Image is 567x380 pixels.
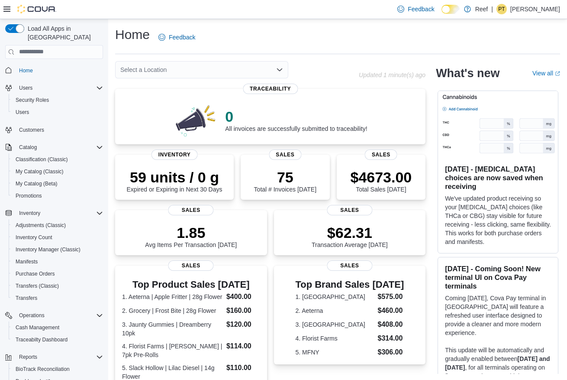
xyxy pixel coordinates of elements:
button: Reports [2,351,106,363]
button: Operations [16,310,48,321]
span: BioTrack Reconciliation [16,366,70,373]
span: Customers [19,127,44,133]
button: BioTrack Reconciliation [9,363,106,375]
a: Purchase Orders [12,269,58,279]
input: Dark Mode [441,5,460,14]
dt: 3. Jaunty Gummies | Dreamberry 10pk [122,320,223,338]
button: Open list of options [276,66,283,73]
dd: $114.00 [226,341,260,351]
a: Transfers [12,293,41,303]
span: Inventory Manager (Classic) [12,244,103,255]
button: Operations [2,309,106,322]
p: 1.85 [145,224,237,241]
span: Classification (Classic) [12,154,103,165]
span: Manifests [12,257,103,267]
span: Inventory Manager (Classic) [16,246,81,253]
button: Users [16,83,36,93]
button: Transfers (Classic) [9,280,106,292]
span: Promotions [12,191,103,201]
div: All invoices are successfully submitted to traceability! [225,108,367,132]
span: Transfers (Classic) [16,283,59,289]
p: Reef [475,4,488,14]
dd: $306.00 [378,347,404,357]
dd: $314.00 [378,333,404,344]
span: My Catalog (Beta) [12,179,103,189]
button: Purchase Orders [9,268,106,280]
button: Manifests [9,256,106,268]
button: Customers [2,123,106,136]
h3: [DATE] - Coming Soon! New terminal UI on Cova Pay terminals [445,264,551,290]
button: Catalog [2,141,106,153]
span: Reports [19,354,37,361]
span: Sales [365,149,397,160]
dd: $120.00 [226,319,260,330]
span: Reports [16,352,103,362]
button: Traceabilty Dashboard [9,334,106,346]
button: Promotions [9,190,106,202]
a: Feedback [155,29,199,46]
dt: 5. MFNY [295,348,374,357]
span: Users [16,109,29,116]
a: BioTrack Reconciliation [12,364,73,374]
span: Users [19,84,32,91]
button: Cash Management [9,322,106,334]
h1: Home [115,26,150,43]
a: Feedback [394,0,438,18]
dt: 3. [GEOGRAPHIC_DATA] [295,320,374,329]
p: $62.31 [312,224,388,241]
span: Transfers (Classic) [12,281,103,291]
dd: $110.00 [226,363,260,373]
button: Inventory [2,207,106,219]
div: Avg Items Per Transaction [DATE] [145,224,237,248]
span: Traceability [243,84,298,94]
button: Home [2,64,106,77]
span: Feedback [169,33,195,42]
button: Users [2,82,106,94]
span: Operations [19,312,45,319]
span: Sales [168,260,214,271]
dt: 4. Florist Farms | [PERSON_NAME] | 7pk Pre-Rolls [122,342,223,359]
span: Inventory Count [16,234,52,241]
span: Traceabilty Dashboard [12,335,103,345]
span: My Catalog (Classic) [16,168,64,175]
span: Transfers [16,295,37,302]
span: Cash Management [16,324,59,331]
button: Inventory [16,208,44,218]
a: Inventory Count [12,232,56,243]
span: Feedback [408,5,434,13]
div: Expired or Expiring in Next 30 Days [127,169,222,193]
span: Promotions [16,192,42,199]
a: Users [12,107,32,117]
a: Transfers (Classic) [12,281,62,291]
a: Cash Management [12,322,63,333]
img: 0 [174,103,219,137]
a: Security Roles [12,95,52,105]
a: Promotions [12,191,45,201]
button: Security Roles [9,94,106,106]
div: Total # Invoices [DATE] [254,169,316,193]
span: Transfers [12,293,103,303]
span: Adjustments (Classic) [12,220,103,231]
span: Security Roles [16,97,49,104]
a: Home [16,65,36,76]
a: Inventory Manager (Classic) [12,244,84,255]
span: Sales [327,260,372,271]
dt: 2. Grocery | Frost Bite | 28g Flower [122,306,223,315]
dd: $460.00 [378,305,404,316]
p: 59 units / 0 g [127,169,222,186]
span: Inventory Count [12,232,103,243]
a: My Catalog (Classic) [12,166,67,177]
span: PT [498,4,505,14]
button: Inventory Count [9,231,106,244]
dt: 1. Aeterna | Apple Fritter | 28g Flower [122,292,223,301]
span: Users [16,83,103,93]
span: Manifests [16,258,38,265]
span: Operations [16,310,103,321]
span: Inventory [19,210,40,217]
h3: [DATE] - [MEDICAL_DATA] choices are now saved when receiving [445,165,551,191]
span: Sales [269,149,301,160]
span: BioTrack Reconciliation [12,364,103,374]
h3: Top Brand Sales [DATE] [295,279,404,290]
p: Coming [DATE], Cova Pay terminal in [GEOGRAPHIC_DATA] will feature a refreshed user interface des... [445,294,551,337]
